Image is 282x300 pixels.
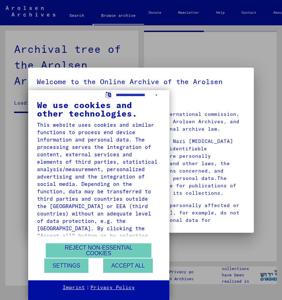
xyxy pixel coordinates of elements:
a: Privacy Policy [90,284,135,291]
a: Imprint [63,284,85,291]
button: Accept all [103,258,153,273]
button: Settings [44,258,88,273]
div: We use cookies and other technologies. [37,101,161,118]
button: Reject non-essential cookies [46,243,151,258]
div: This website uses cookies and similar functions to process end device information and personal da... [37,121,161,284]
